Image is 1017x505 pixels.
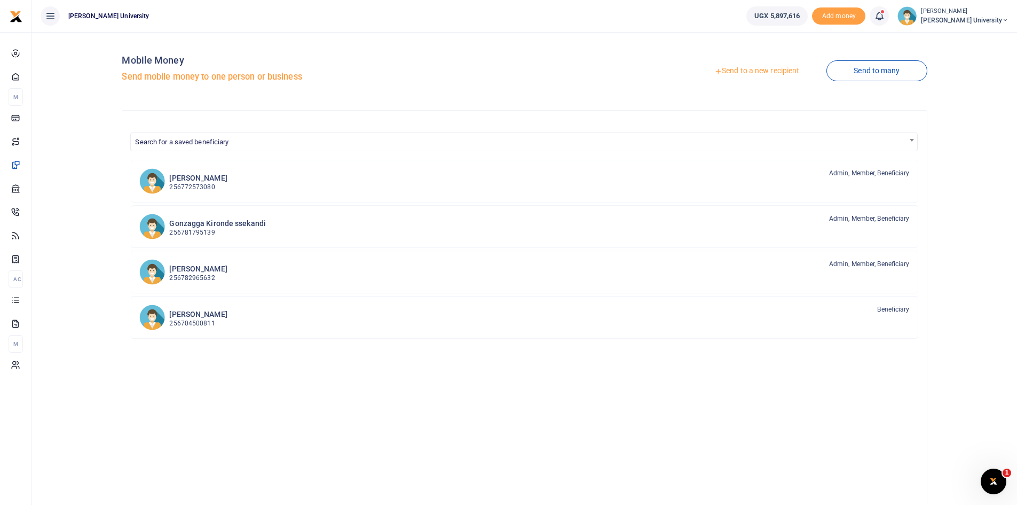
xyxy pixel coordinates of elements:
[122,72,520,82] h5: Send mobile money to one person or business
[131,205,918,248] a: GKs Gonzagga Kironde ssekandi 256781795139 Admin, Member, Beneficiary
[169,182,227,192] p: 256772573080
[921,7,1008,16] small: [PERSON_NAME]
[877,305,909,314] span: Beneficiary
[169,273,227,283] p: 256782965632
[826,60,927,81] a: Send to many
[897,6,1008,26] a: profile-user [PERSON_NAME] [PERSON_NAME] University
[139,305,165,330] img: NK
[169,265,227,274] h6: [PERSON_NAME]
[10,10,22,23] img: logo-small
[131,296,918,339] a: NK [PERSON_NAME] 256704500811 Beneficiary
[921,15,1008,25] span: [PERSON_NAME] University
[131,133,917,150] span: Search for a saved beneficiary
[135,138,228,146] span: Search for a saved beneficiary
[130,133,917,151] span: Search for a saved beneficiary
[829,214,910,223] span: Admin, Member, Beneficiary
[754,11,800,21] span: UGX 5,897,616
[9,335,23,353] li: M
[829,259,910,269] span: Admin, Member, Beneficiary
[169,310,227,319] h6: [PERSON_NAME]
[897,6,917,26] img: profile-user
[687,61,826,81] a: Send to a new recipient
[139,259,165,285] img: ScO
[812,11,865,19] a: Add money
[169,228,266,238] p: 256781795139
[9,88,23,106] li: M
[9,270,23,288] li: Ac
[1003,469,1011,477] span: 1
[64,11,153,21] span: [PERSON_NAME] University
[169,174,227,183] h6: [PERSON_NAME]
[131,251,918,293] a: ScO [PERSON_NAME] 256782965632 Admin, Member, Beneficiary
[10,12,22,20] a: logo-small logo-large logo-large
[829,168,910,178] span: Admin, Member, Beneficiary
[139,168,165,194] img: PB
[169,318,227,329] p: 256704500811
[981,469,1006,494] iframe: Intercom live chat
[746,6,808,26] a: UGX 5,897,616
[812,7,865,25] li: Toup your wallet
[169,219,266,228] h6: Gonzagga Kironde ssekandi
[131,160,918,203] a: PB [PERSON_NAME] 256772573080 Admin, Member, Beneficiary
[122,55,520,66] h4: Mobile Money
[812,7,865,25] span: Add money
[742,6,812,26] li: Wallet ballance
[139,214,165,239] img: GKs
